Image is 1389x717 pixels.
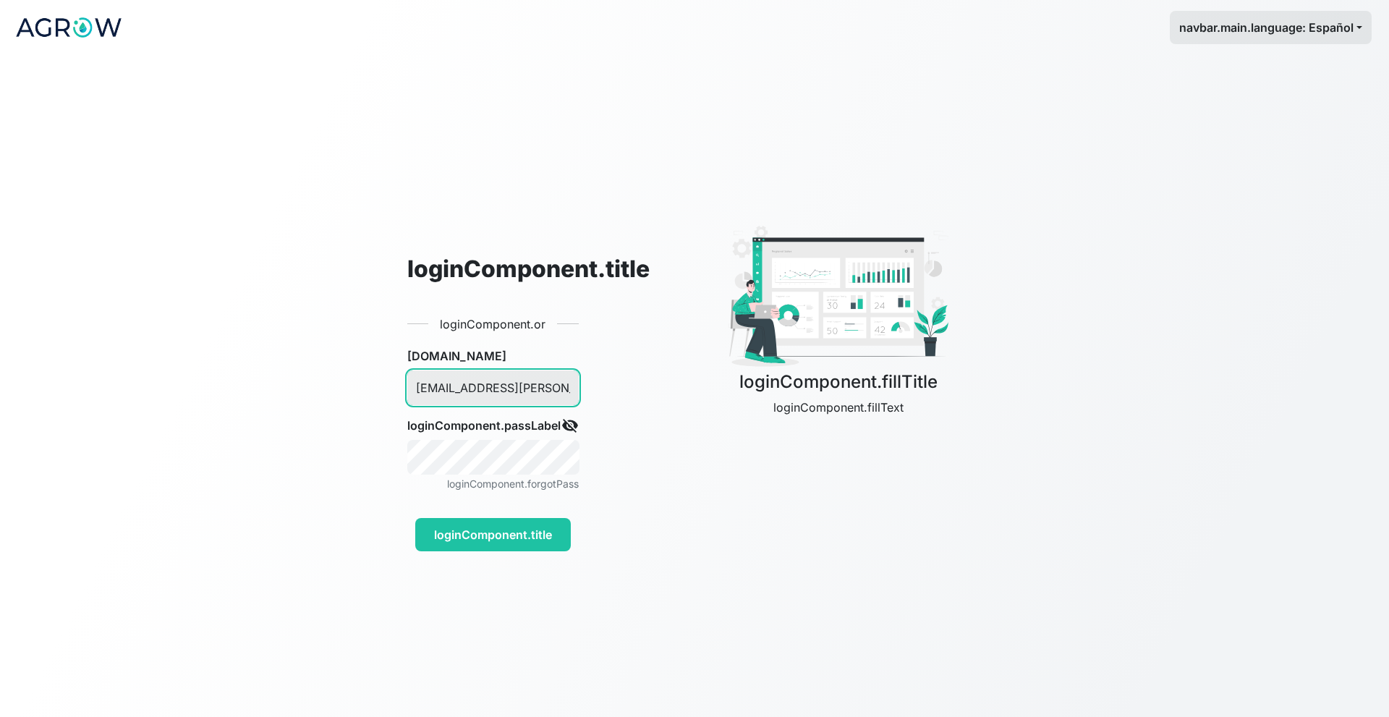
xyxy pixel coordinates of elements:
[415,518,571,551] button: loginComponent.title
[447,478,579,490] small: loginComponent.forgotPass
[561,417,579,434] span: visibility_off
[694,372,982,393] h4: loginComponent.fillTitle
[407,347,506,365] label: [DOMAIN_NAME]
[14,9,123,46] img: logo
[407,417,561,434] label: loginComponent.passLabel
[1170,11,1372,44] button: navbar.main.language: Español
[694,399,982,451] p: loginComponent.fillText
[407,255,579,283] h2: loginComponent.title
[440,315,545,333] p: loginComponent.or
[407,370,579,405] input: loginComponent.emailInput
